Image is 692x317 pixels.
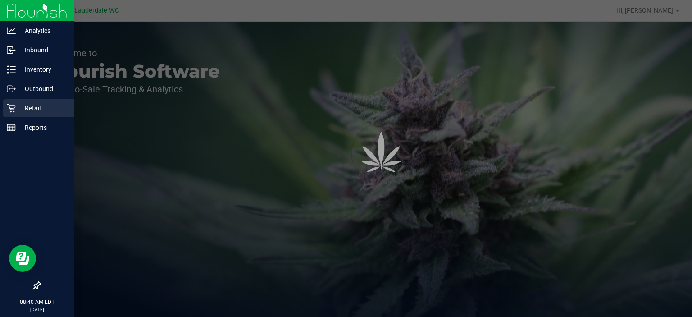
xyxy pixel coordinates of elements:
inline-svg: Retail [7,104,16,113]
p: 08:40 AM EDT [4,298,70,306]
p: Retail [16,103,70,114]
p: [DATE] [4,306,70,313]
p: Analytics [16,25,70,36]
p: Inbound [16,45,70,55]
p: Inventory [16,64,70,75]
p: Outbound [16,83,70,94]
inline-svg: Outbound [7,84,16,93]
inline-svg: Reports [7,123,16,132]
inline-svg: Inbound [7,46,16,55]
inline-svg: Analytics [7,26,16,35]
inline-svg: Inventory [7,65,16,74]
iframe: Resource center [9,245,36,272]
p: Reports [16,122,70,133]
